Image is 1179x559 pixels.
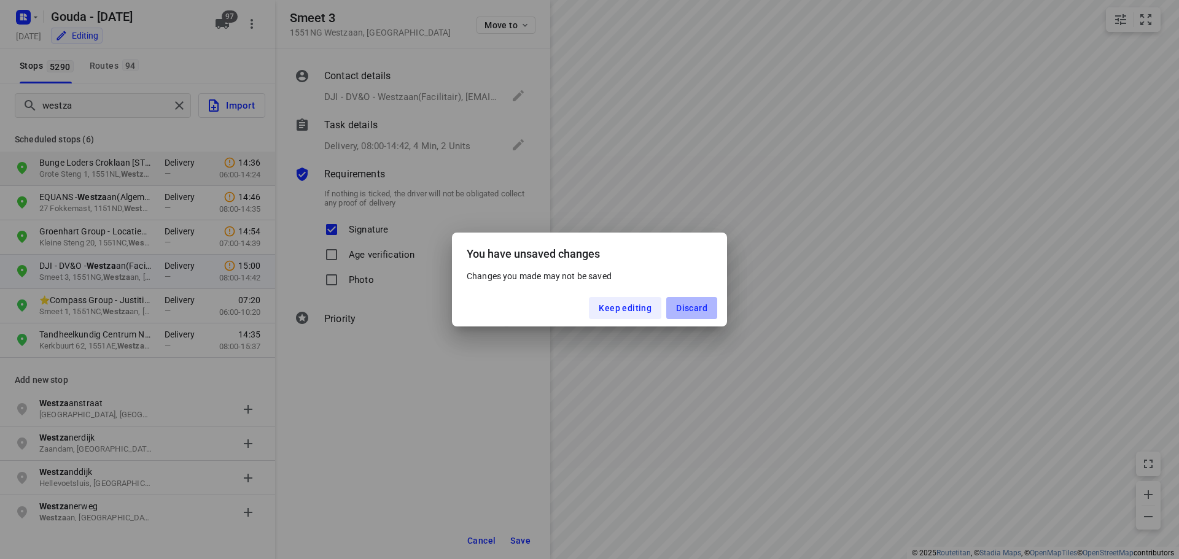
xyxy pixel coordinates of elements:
[589,297,661,319] button: Keep editing
[666,297,717,319] button: Discard
[467,270,712,282] p: Changes you made may not be saved
[599,303,652,313] span: Keep editing
[452,233,727,270] div: You have unsaved changes
[676,303,707,313] span: Discard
